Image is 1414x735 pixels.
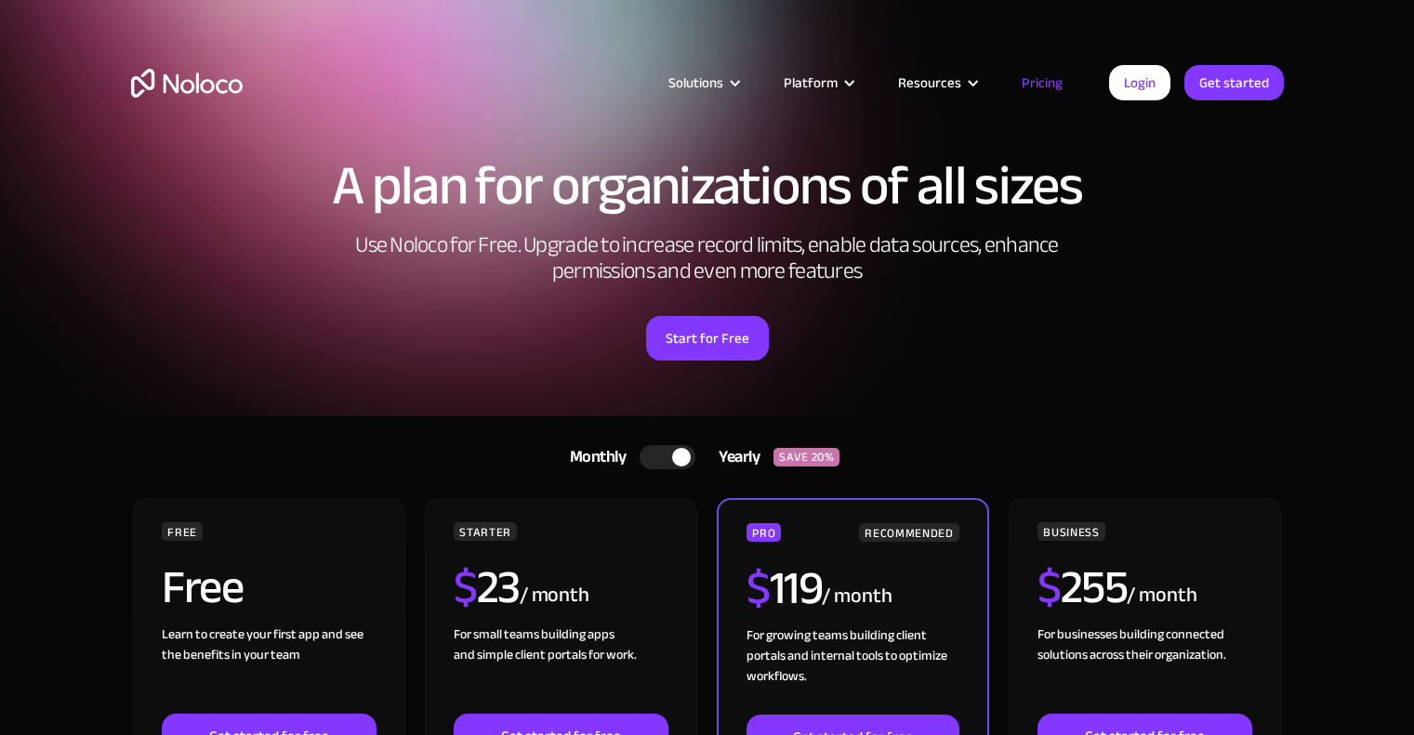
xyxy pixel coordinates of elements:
[547,443,641,471] div: Monthly
[336,232,1079,284] h2: Use Noloco for Free. Upgrade to increase record limits, enable data sources, enhance permissions ...
[747,523,781,542] div: PRO
[668,71,723,95] div: Solutions
[747,565,822,611] h2: 119
[454,544,477,631] span: $
[1037,522,1104,541] div: BUSINESS
[454,522,516,541] div: STARTER
[454,564,520,610] h2: 23
[1109,65,1170,100] a: Login
[162,564,243,610] h2: Free
[695,443,773,471] div: Yearly
[645,71,760,95] div: Solutions
[1184,65,1284,100] a: Get started
[162,522,203,541] div: FREE
[784,71,838,95] div: Platform
[773,448,839,466] div: SAVE 20%
[822,582,892,611] div: / month
[760,71,875,95] div: Platform
[859,523,958,542] div: RECOMMENDED
[747,545,770,632] span: $
[998,71,1086,95] a: Pricing
[1037,624,1251,714] div: For businesses building connected solutions across their organization. ‍
[520,581,589,610] div: / month
[162,624,376,714] div: Learn to create your first app and see the benefits in your team ‍
[646,316,769,361] a: Start for Free
[131,69,243,98] a: home
[875,71,998,95] div: Resources
[1037,564,1127,610] h2: 255
[131,158,1284,214] h1: A plan for organizations of all sizes
[1127,581,1196,610] div: / month
[1037,544,1061,631] span: $
[898,71,961,95] div: Resources
[454,624,667,714] div: For small teams building apps and simple client portals for work. ‍
[747,625,958,715] div: For growing teams building client portals and internal tools to optimize workflows.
